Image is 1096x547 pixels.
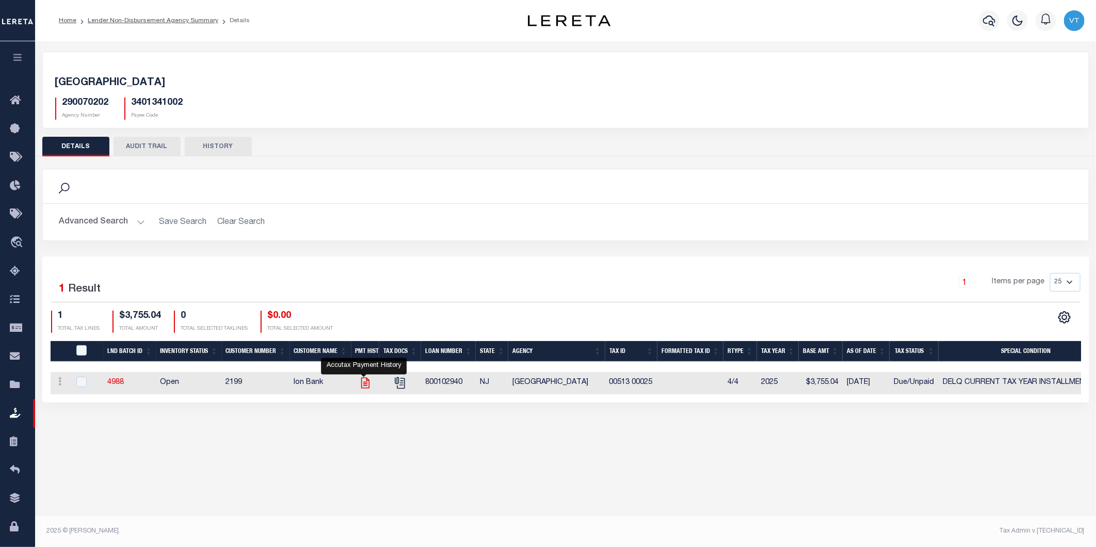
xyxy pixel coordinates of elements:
[59,284,66,295] span: 1
[959,277,970,288] a: 1
[10,236,26,250] i: travel_explore
[181,325,248,333] p: TOTAL SELECTED TAXLINES
[62,98,109,109] h5: 290070202
[42,137,109,156] button: DETAILS
[605,341,657,362] th: Tax Id: activate to sort column ascending
[69,281,101,298] label: Result
[290,372,351,394] td: Ion Bank
[290,341,351,362] th: Customer Name: activate to sort column ascending
[351,341,379,362] th: Pmt Hist
[185,137,252,156] button: HISTORY
[799,372,843,394] td: $3,755.04
[508,372,605,394] td: [GEOGRAPHIC_DATA]
[51,341,70,362] th: &nbsp;&nbsp;&nbsp;&nbsp;&nbsp;&nbsp;&nbsp;&nbsp;&nbsp;&nbsp;
[222,372,290,394] td: 2199
[156,372,222,394] td: Open
[757,341,799,362] th: Tax Year: activate to sort column ascending
[476,341,508,362] th: State: activate to sort column ascending
[476,372,508,394] td: NJ
[573,526,1085,536] div: Tax Admin v.[TECHNICAL_ID]
[58,325,100,333] p: TOTAL TAX LINES
[1064,10,1085,31] img: svg+xml;base64,PHN2ZyB4bWxucz0iaHR0cDovL3d3dy53My5vcmcvMjAwMC9zdmciIHBvaW50ZXItZXZlbnRzPSJub25lIi...
[218,16,250,25] li: Details
[114,137,181,156] button: AUDIT TRAIL
[88,18,218,24] a: Lender Non-Disbursement Agency Summary
[120,325,162,333] p: TOTAL AMOUNT
[268,311,333,322] h4: $0.00
[421,341,476,362] th: Loan Number: activate to sort column ascending
[104,341,156,362] th: LND Batch ID: activate to sort column ascending
[120,311,162,322] h4: $3,755.04
[657,341,723,362] th: Formatted Tax Id: activate to sort column ascending
[508,341,605,362] th: Agency: activate to sort column ascending
[39,526,566,536] div: 2025 © [PERSON_NAME].
[379,341,422,362] th: Tax Docs: activate to sort column ascending
[58,311,100,322] h4: 1
[890,341,939,362] th: Tax Status: activate to sort column ascending
[62,112,109,120] p: Agency Number
[843,341,890,362] th: As Of Date: activate to sort column ascending
[605,372,657,394] td: 00513 00025
[59,212,145,232] button: Advanced Search
[222,341,290,362] th: Customer Number: activate to sort column ascending
[421,372,476,394] td: 800102940
[132,112,183,120] p: Payee Code
[132,98,183,109] h5: 3401341002
[55,78,166,88] span: [GEOGRAPHIC_DATA]
[59,18,76,24] a: Home
[757,372,799,394] td: 2025
[156,341,222,362] th: Inventory Status: activate to sort column ascending
[992,277,1045,288] span: Items per page
[108,379,124,386] a: 4988
[894,379,934,386] span: Due/Unpaid
[268,325,333,333] p: TOTAL SELECTED AMOUNT
[843,372,890,394] td: [DATE]
[321,358,407,375] div: Accutax Payment History
[528,15,610,26] img: logo-dark.svg
[799,341,843,362] th: Base Amt: activate to sort column ascending
[70,341,104,362] th: QID
[181,311,248,322] h4: 0
[723,372,757,394] td: 4/4
[723,341,757,362] th: RType: activate to sort column ascending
